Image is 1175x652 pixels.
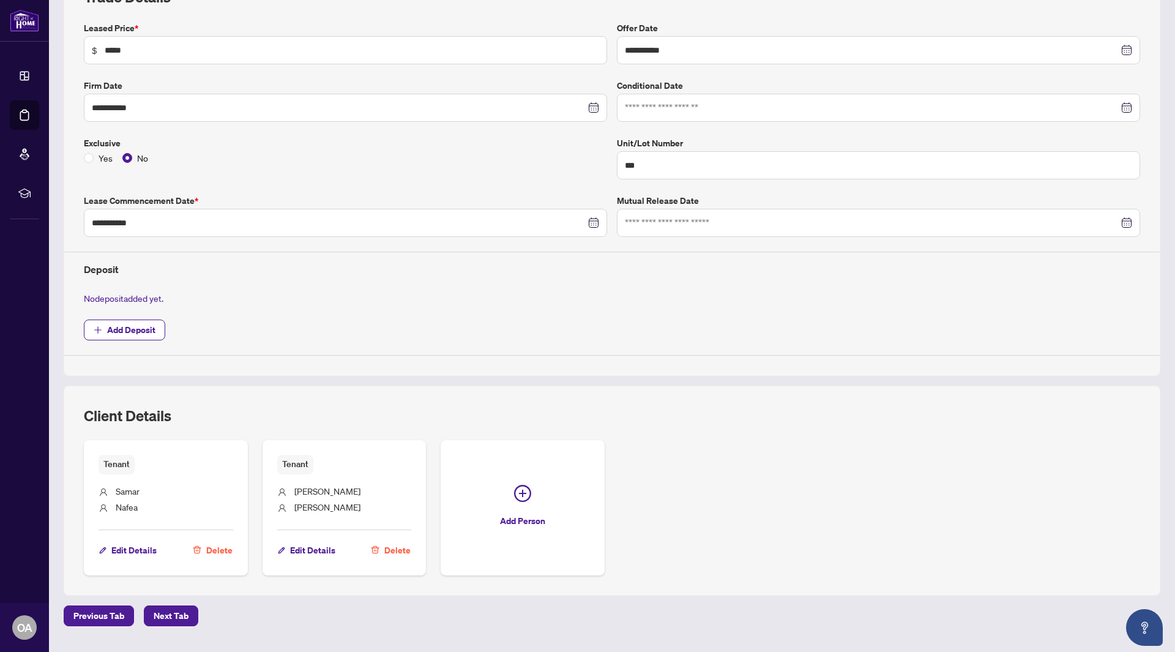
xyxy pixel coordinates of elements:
[84,79,607,92] label: Firm Date
[99,455,135,474] span: Tenant
[384,541,411,560] span: Delete
[94,151,117,165] span: Yes
[10,9,39,32] img: logo
[84,194,607,208] label: Lease Commencement Date
[370,540,411,561] button: Delete
[294,501,360,512] span: [PERSON_NAME]
[500,511,545,531] span: Add Person
[116,485,140,496] span: Samar
[84,262,1140,277] h4: Deposit
[144,605,198,626] button: Next Tab
[111,541,157,560] span: Edit Details
[73,606,124,626] span: Previous Tab
[99,540,157,561] button: Edit Details
[92,43,97,57] span: $
[294,485,360,496] span: [PERSON_NAME]
[154,606,188,626] span: Next Tab
[84,320,165,340] button: Add Deposit
[1126,609,1163,646] button: Open asap
[84,406,171,425] h2: Client Details
[617,137,1140,150] label: Unit/Lot Number
[17,619,32,636] span: OA
[617,21,1140,35] label: Offer Date
[84,137,607,150] label: Exclusive
[84,293,163,304] span: No deposit added yet.
[94,326,102,334] span: plus
[617,79,1140,92] label: Conditional Date
[441,440,605,575] button: Add Person
[64,605,134,626] button: Previous Tab
[617,194,1140,208] label: Mutual Release Date
[84,21,607,35] label: Leased Price
[132,151,153,165] span: No
[290,541,335,560] span: Edit Details
[277,540,336,561] button: Edit Details
[514,485,531,502] span: plus-circle
[206,541,233,560] span: Delete
[192,540,233,561] button: Delete
[277,455,313,474] span: Tenant
[107,320,155,340] span: Add Deposit
[116,501,138,512] span: Nafea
